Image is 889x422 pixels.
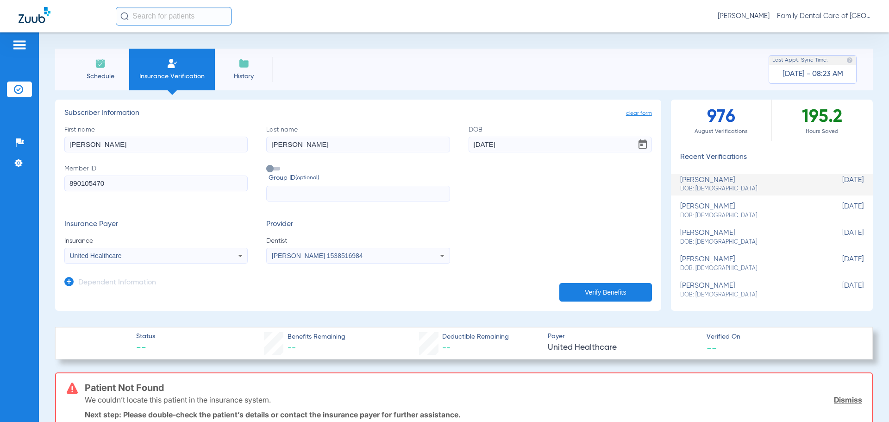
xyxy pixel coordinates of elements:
span: [DATE] [817,282,864,299]
span: -- [707,343,717,353]
div: [PERSON_NAME] [680,176,817,193]
span: Insurance Verification [136,72,208,81]
input: Member ID [64,176,248,191]
input: Search for patients [116,7,232,25]
a: Dismiss [834,395,862,404]
p: We couldn’t locate this patient in the insurance system. [85,395,271,404]
div: 976 [671,100,772,141]
img: error-icon [67,383,78,394]
span: DOB: [DEMOGRAPHIC_DATA] [680,212,817,220]
span: [DATE] - 08:23 AM [783,69,843,79]
span: -- [136,342,155,355]
span: United Healthcare [548,342,699,353]
span: DOB: [DEMOGRAPHIC_DATA] [680,185,817,193]
span: [DATE] [817,229,864,246]
span: History [222,72,266,81]
button: Verify Benefits [559,283,652,302]
label: DOB [469,125,652,152]
span: [DATE] [817,202,864,220]
h3: Subscriber Information [64,109,652,118]
label: Member ID [64,164,248,202]
h3: Recent Verifications [671,153,873,162]
span: [DATE] [817,255,864,272]
img: Schedule [95,58,106,69]
div: [PERSON_NAME] [680,229,817,246]
span: Group ID [269,173,450,183]
span: Hours Saved [772,127,873,136]
span: Payer [548,332,699,341]
span: Insurance [64,236,248,246]
span: Deductible Remaining [442,332,509,342]
span: Verified On [707,332,858,342]
span: Dentist [266,236,450,246]
span: DOB: [DEMOGRAPHIC_DATA] [680,291,817,299]
div: 195.2 [772,100,873,141]
span: [DATE] [817,176,864,193]
span: United Healthcare [70,252,122,259]
label: Last name [266,125,450,152]
img: Search Icon [120,12,129,20]
h3: Dependent Information [78,278,156,288]
input: Last name [266,137,450,152]
div: [PERSON_NAME] [680,202,817,220]
small: (optional) [295,173,319,183]
label: First name [64,125,248,152]
span: DOB: [DEMOGRAPHIC_DATA] [680,238,817,246]
span: August Verifications [671,127,771,136]
span: DOB: [DEMOGRAPHIC_DATA] [680,265,817,273]
span: Status [136,332,155,341]
span: Last Appt. Sync Time: [772,56,828,65]
span: Schedule [78,72,122,81]
button: Open calendar [633,135,652,154]
div: [PERSON_NAME] [680,255,817,272]
h3: Insurance Payer [64,220,248,229]
span: Benefits Remaining [288,332,345,342]
div: [PERSON_NAME] [680,282,817,299]
h3: Patient Not Found [85,383,862,392]
img: Manual Insurance Verification [167,58,178,69]
img: Zuub Logo [19,7,50,23]
span: [PERSON_NAME] - Family Dental Care of [GEOGRAPHIC_DATA] [718,12,870,21]
span: [PERSON_NAME] 1538516984 [272,252,363,259]
h3: Provider [266,220,450,229]
span: -- [288,344,296,352]
p: Next step: Please double-check the patient’s details or contact the insurance payer for further a... [85,410,862,419]
img: last sync help info [846,57,853,63]
img: History [238,58,250,69]
span: clear form [626,109,652,118]
span: -- [442,344,451,352]
input: DOBOpen calendar [469,137,652,152]
img: hamburger-icon [12,39,27,50]
input: First name [64,137,248,152]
